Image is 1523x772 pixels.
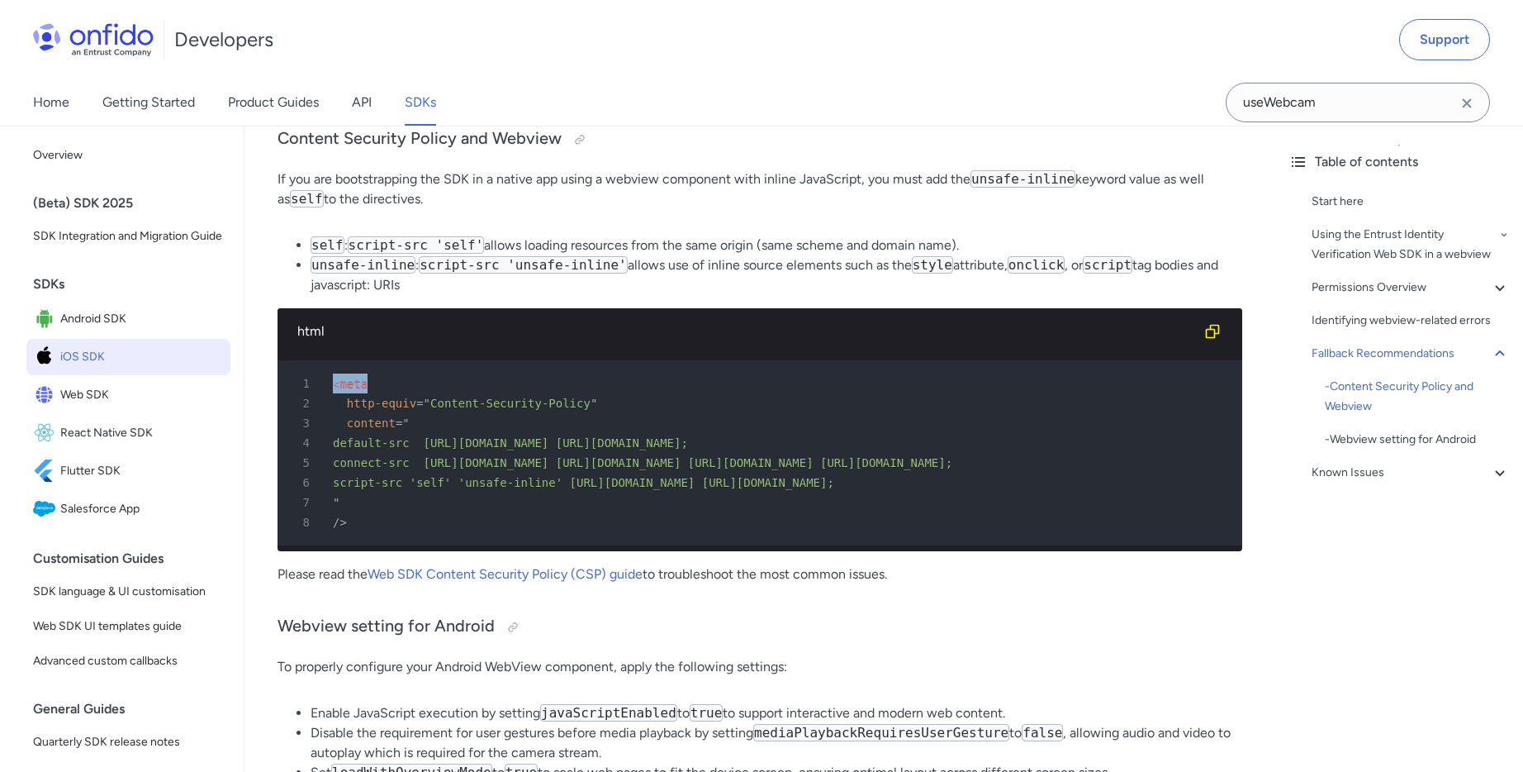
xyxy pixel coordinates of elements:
[102,79,195,126] a: Getting Started
[278,126,1242,153] h3: Content Security Policy and Webview
[26,645,230,678] a: Advanced custom callbacks
[1312,463,1510,483] a: Known Issues
[33,542,237,575] div: Customisation Guides
[1312,311,1510,331] a: Identifying webview-related errors
[333,496,339,509] span: "
[311,236,344,254] code: self
[33,145,224,165] span: Overview
[405,79,436,126] a: SDKs
[284,473,321,493] span: 6
[419,256,627,274] code: script-src 'unsafe-inline'
[1312,344,1510,364] div: Fallback Recommendations
[1312,278,1510,298] a: Permissions Overview
[26,301,230,337] a: IconAndroid SDKAndroid SDK
[424,397,430,410] span: "
[1325,377,1510,417] div: - Content Security Policy and Webview
[26,415,230,451] a: IconReact Native SDKReact Native SDK
[1196,315,1229,348] button: Copy code snippet button
[396,417,402,430] span: =
[416,397,423,410] span: =
[278,614,1242,641] h3: Webview setting for Android
[339,377,368,390] span: meta
[284,512,321,532] span: 8
[284,413,321,433] span: 3
[33,268,237,301] div: SDKs
[33,460,60,483] img: IconFlutter SDK
[1399,19,1490,60] a: Support
[33,693,237,726] div: General Guides
[284,374,321,393] span: 1
[348,236,485,254] code: script-src 'self'
[33,582,224,602] span: SDK language & UI customisation
[278,657,1242,677] p: To properly configure your Android WebView component, apply the following settings:
[1022,724,1063,741] code: false
[333,516,347,529] span: />
[26,220,230,253] a: SDK Integration and Migration Guide
[333,456,952,469] span: connect-src [URL][DOMAIN_NAME] [URL][DOMAIN_NAME] [URL][DOMAIN_NAME] [URL][DOMAIN_NAME];
[33,226,224,246] span: SDK Integration and Migration Guide
[1312,192,1510,212] a: Start here
[402,417,409,430] span: "
[33,617,224,636] span: Web SDK UI templates guide
[430,397,591,410] span: Content-Security-Policy
[33,23,154,56] img: Onfido Logo
[60,345,224,369] span: iOS SDK
[290,190,324,207] code: self
[311,703,1242,723] li: Enable JavaScript execution by setting to to support interactive and modern web content.
[347,417,396,430] span: content
[33,422,60,445] img: IconReact Native SDK
[60,498,224,521] span: Salesforce App
[33,345,60,369] img: IconiOS SDK
[60,384,224,407] span: Web SDK
[33,732,224,752] span: Quarterly SDK release notes
[347,397,416,410] span: http-equiv
[311,255,1242,295] li: : allows use of inline source elements such as the attribute, , or tag bodies and javascript: URIs
[333,436,688,450] span: default-src [URL][DOMAIN_NAME] [URL][DOMAIN_NAME];
[540,704,677,722] code: javaScriptEnabled
[26,726,230,759] a: Quarterly SDK release notes
[1083,256,1132,274] code: script
[352,79,372,126] a: API
[33,498,60,521] img: IconSalesforce App
[228,79,319,126] a: Product Guides
[368,566,643,582] a: Web SDK Content Security Policy (CSP) guide
[26,610,230,643] a: Web SDK UI templates guide
[33,651,224,671] span: Advanced custom callbacks
[60,460,224,483] span: Flutter SDK
[591,397,597,410] span: "
[1226,83,1490,122] input: Onfido search input field
[284,493,321,512] span: 7
[1288,152,1510,172] div: Table of contents
[690,704,724,722] code: true
[26,491,230,527] a: IconSalesforce AppSalesforce App
[60,422,224,445] span: React Native SDK
[33,79,69,126] a: Home
[284,453,321,473] span: 5
[753,724,1009,741] code: mediaPlaybackRequiresUserGesture
[1325,377,1510,417] a: -Content Security Policy and Webview
[278,565,1242,584] p: Please read the to troubleshoot the most common issues.
[26,575,230,608] a: SDK language & UI customisation
[33,187,237,220] div: (Beta) SDK 2025
[284,393,321,413] span: 2
[26,377,230,413] a: IconWeb SDKWeb SDK
[26,453,230,489] a: IconFlutter SDKFlutter SDK
[174,26,273,53] h1: Developers
[1325,430,1510,450] a: -Webview setting for Android
[1312,225,1510,264] a: Using the Entrust Identity Verification Web SDK in a webview
[297,322,1196,341] div: html
[284,433,321,453] span: 4
[1457,93,1477,113] svg: Clear search field button
[26,139,230,172] a: Overview
[33,384,60,407] img: IconWeb SDK
[311,256,415,274] code: unsafe-inline
[311,236,1242,255] li: : allows loading resources from the same origin (same scheme and domain name).
[1008,256,1065,274] code: onclick
[333,476,834,489] span: script-src 'self' 'unsafe-inline' [URL][DOMAIN_NAME] [URL][DOMAIN_NAME];
[26,339,230,375] a: IconiOS SDKiOS SDK
[33,307,60,331] img: IconAndroid SDK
